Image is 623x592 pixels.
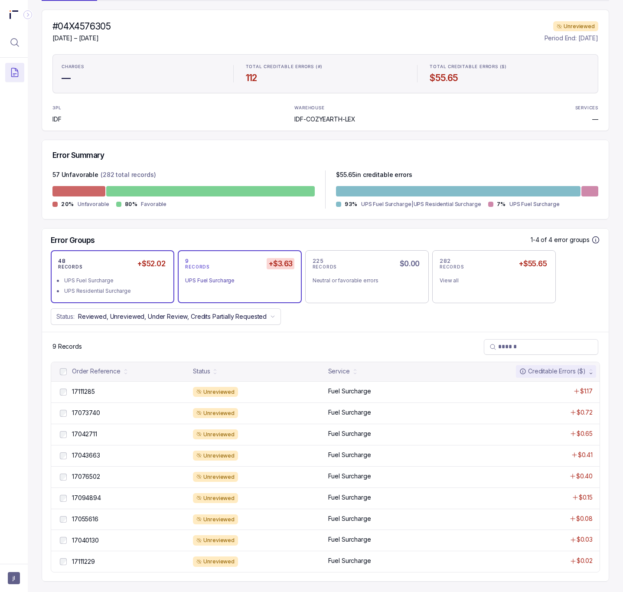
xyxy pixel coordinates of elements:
[60,495,67,502] input: checkbox-checkbox
[52,342,82,351] div: Remaining page entries
[64,287,166,295] div: UPS Residential Surcharge
[328,367,350,376] div: Service
[361,200,481,209] p: UPS Fuel Surcharge|UPS Residential Surcharge
[60,452,67,459] input: checkbox-checkbox
[267,258,294,269] h5: +$3.63
[72,515,98,523] p: 17055616
[576,472,593,481] p: $0.40
[72,557,95,566] p: 17111229
[193,367,210,376] div: Status
[125,201,138,208] p: 80%
[519,367,586,376] div: Creditable Errors ($)
[336,170,412,181] p: $ 55.65 in creditable errors
[5,33,24,52] button: Menu Icon Button MagnifyingGlassIcon
[575,105,598,111] p: SERVICES
[424,58,594,89] li: Statistic TOTAL CREDITABLE ERRORS ($)
[313,276,414,285] div: Neutral or favorable errors
[592,115,598,124] p: —
[60,474,67,481] input: checkbox-checkbox
[52,20,111,33] h4: #04X4576305
[72,451,100,460] p: 17043663
[72,387,95,396] p: 17111285
[246,72,405,84] h4: 112
[328,451,371,459] p: Fuel Surcharge
[580,387,593,396] p: $1.17
[72,409,100,417] p: 17073740
[101,170,156,181] p: (282 total records)
[545,34,598,43] p: Period End: [DATE]
[577,556,593,565] p: $0.02
[517,258,548,269] h5: +$55.65
[193,429,238,440] div: Unreviewed
[241,58,411,89] li: Statistic TOTAL CREDITABLE ERRORS (#)
[60,558,67,565] input: checkbox-checkbox
[328,408,371,417] p: Fuel Surcharge
[193,514,238,525] div: Unreviewed
[328,493,371,502] p: Fuel Surcharge
[328,387,371,396] p: Fuel Surcharge
[554,235,590,244] p: error groups
[576,514,593,523] p: $0.08
[553,21,598,32] div: Unreviewed
[193,472,238,482] div: Unreviewed
[61,201,74,208] p: 20%
[72,367,121,376] div: Order Reference
[345,201,358,208] p: 93%
[60,537,67,544] input: checkbox-checkbox
[579,493,593,502] p: $0.15
[62,72,221,84] h4: —
[52,150,104,160] h5: Error Summary
[497,201,506,208] p: 7%
[193,451,238,461] div: Unreviewed
[193,387,238,397] div: Unreviewed
[52,115,75,124] p: IDF
[440,265,464,270] p: RECORDS
[52,54,598,93] ul: Statistic Highlights
[72,494,101,502] p: 17094894
[328,514,371,523] p: Fuel Surcharge
[141,200,166,209] p: Favorable
[60,410,67,417] input: checkbox-checkbox
[577,535,593,544] p: $0.03
[193,408,238,419] div: Unreviewed
[328,429,371,438] p: Fuel Surcharge
[398,258,421,269] h5: $0.00
[185,276,287,285] div: UPS Fuel Surcharge
[64,276,166,285] div: UPS Fuel Surcharge
[5,63,24,82] button: Menu Icon Button DocumentTextIcon
[51,235,95,245] h5: Error Groups
[294,105,324,111] p: WAREHOUSE
[72,472,100,481] p: 17076502
[193,535,238,546] div: Unreviewed
[78,200,109,209] p: Unfavorable
[509,200,560,209] p: UPS Fuel Surcharge
[328,535,371,544] p: Fuel Surcharge
[52,170,98,181] p: 57 Unfavorable
[56,312,75,321] p: Status:
[328,472,371,481] p: Fuel Surcharge
[72,430,97,438] p: 17042711
[294,115,356,124] p: IDF-COZYEARTH-LEX
[8,572,20,584] button: User initials
[78,312,267,321] p: Reviewed, Unreviewed, Under Review, Credits Partially Requested
[430,72,589,84] h4: $55.65
[72,536,99,545] p: 17040130
[430,64,507,69] p: TOTAL CREDITABLE ERRORS ($)
[440,258,451,265] p: 282
[62,64,84,69] p: CHARGES
[52,105,75,111] p: 3PL
[313,265,337,270] p: RECORDS
[58,265,82,270] p: RECORDS
[193,493,238,504] div: Unreviewed
[185,265,209,270] p: RECORDS
[577,429,593,438] p: $0.65
[60,389,67,396] input: checkbox-checkbox
[578,451,593,459] p: $0.41
[135,258,167,269] h5: +$52.02
[440,276,541,285] div: View all
[313,258,324,265] p: 225
[185,258,189,265] p: 9
[60,516,67,523] input: checkbox-checkbox
[193,556,238,567] div: Unreviewed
